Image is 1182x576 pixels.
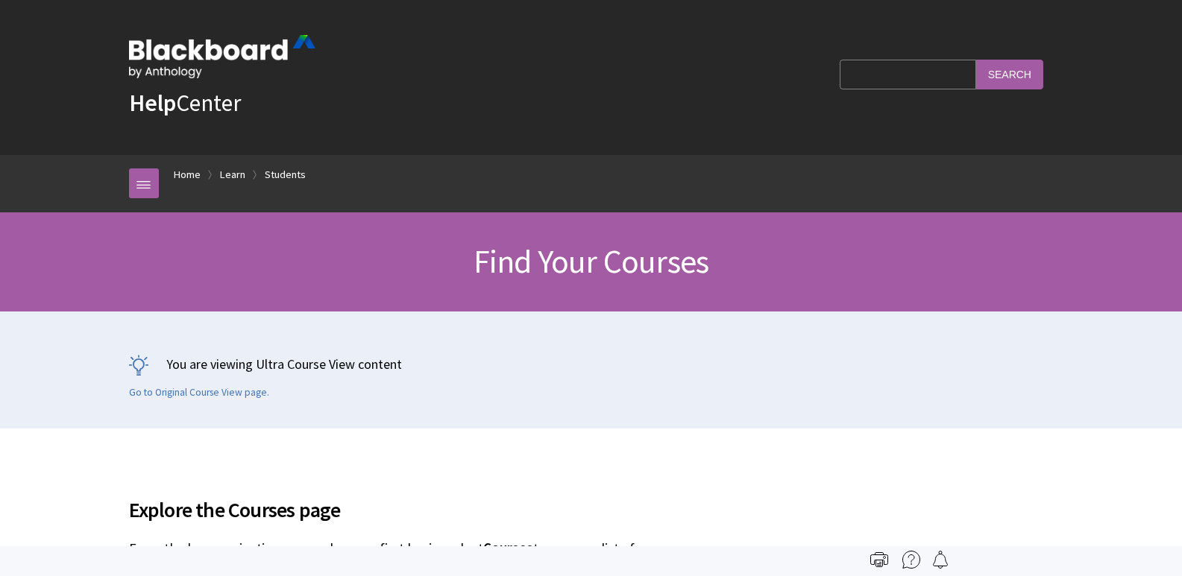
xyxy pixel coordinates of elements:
[129,386,269,399] a: Go to Original Course View page.
[265,165,306,184] a: Students
[220,165,245,184] a: Learn
[129,35,315,78] img: Blackboard by Anthology
[902,551,920,569] img: More help
[474,241,708,282] span: Find Your Courses
[870,551,888,569] img: Print
[129,539,1054,558] p: From the base navigation menu when you first log in, select to access a list of your courses.
[129,88,176,118] strong: Help
[931,551,949,569] img: Follow this page
[976,60,1043,89] input: Search
[483,539,533,557] span: Courses
[129,88,241,118] a: HelpCenter
[174,165,201,184] a: Home
[129,355,1054,373] p: You are viewing Ultra Course View content
[129,476,1054,525] h2: Explore the Courses page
